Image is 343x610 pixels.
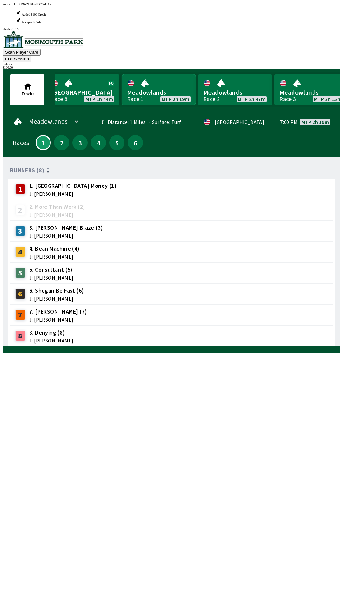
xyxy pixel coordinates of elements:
[36,135,51,150] button: 1
[51,97,67,102] div: Race 8
[238,97,266,102] span: MTP 2h 47m
[29,203,85,211] span: 2. More Than Work (2)
[203,88,267,97] span: Meadowlands
[29,119,67,124] span: Meadowlands
[29,212,85,217] span: J: [PERSON_NAME]
[38,141,49,144] span: 1
[29,233,103,238] span: J: [PERSON_NAME]
[74,140,86,145] span: 3
[29,338,73,343] span: J: [PERSON_NAME]
[92,140,104,145] span: 4
[13,140,29,145] div: Races
[91,135,106,150] button: 4
[3,56,31,62] button: End Session
[72,135,88,150] button: 3
[129,140,141,145] span: 6
[29,182,117,190] span: 1. [GEOGRAPHIC_DATA] Money (1)
[215,119,264,125] div: [GEOGRAPHIC_DATA]
[85,97,113,102] span: MTP 1h 44m
[21,91,35,97] span: Tracks
[15,247,25,257] div: 4
[15,310,25,320] div: 7
[198,74,272,105] a: MeadowlandsRace 2MTP 2h 47m
[15,331,25,341] div: 8
[280,119,298,125] span: 7:00 PM
[29,287,84,295] span: 6. Shogun Be Fast (6)
[10,168,44,173] span: Runners (8)
[10,74,44,105] button: Tracks
[46,74,119,105] a: [GEOGRAPHIC_DATA]Race 8MTP 1h 44m
[128,135,143,150] button: 6
[29,266,73,274] span: 5. Consultant (5)
[29,245,80,253] span: 4. Bean Machine (4)
[3,49,41,56] button: Scan Player Card
[3,31,83,48] img: venue logo
[56,140,68,145] span: 2
[15,205,25,215] div: 2
[29,224,103,232] span: 3. [PERSON_NAME] Blaze (3)
[3,66,340,69] div: $ 100.00
[54,135,69,150] button: 2
[3,3,340,6] div: Public ID:
[29,317,87,322] span: J: [PERSON_NAME]
[29,296,84,301] span: J: [PERSON_NAME]
[51,88,114,97] span: [GEOGRAPHIC_DATA]
[146,119,181,125] span: Surface: Turf
[15,184,25,194] div: 1
[29,275,73,280] span: J: [PERSON_NAME]
[314,97,342,102] span: MTP 3h 15m
[29,308,87,316] span: 7. [PERSON_NAME] (7)
[279,97,296,102] div: Race 3
[15,268,25,278] div: 5
[10,167,333,173] div: Runners (8)
[203,97,220,102] div: Race 2
[29,191,117,196] span: J: [PERSON_NAME]
[122,74,196,105] a: MeadowlandsRace 1MTP 2h 19m
[3,62,340,66] div: Balance
[92,119,105,125] div: 0
[29,254,80,259] span: J: [PERSON_NAME]
[279,88,343,97] span: Meadowlands
[17,3,54,6] span: LXRG-ZUPG-HG2G-DAYK
[3,28,340,31] div: Version 1.4.0
[111,140,123,145] span: 5
[15,226,25,236] div: 3
[29,329,73,337] span: 8. Denying (8)
[15,289,25,299] div: 6
[109,135,124,150] button: 5
[22,20,41,24] span: Accepted Cash
[22,13,46,16] span: Added $100 Credit
[301,119,329,125] span: MTP 2h 19m
[108,119,146,125] span: Distance: 1 Miles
